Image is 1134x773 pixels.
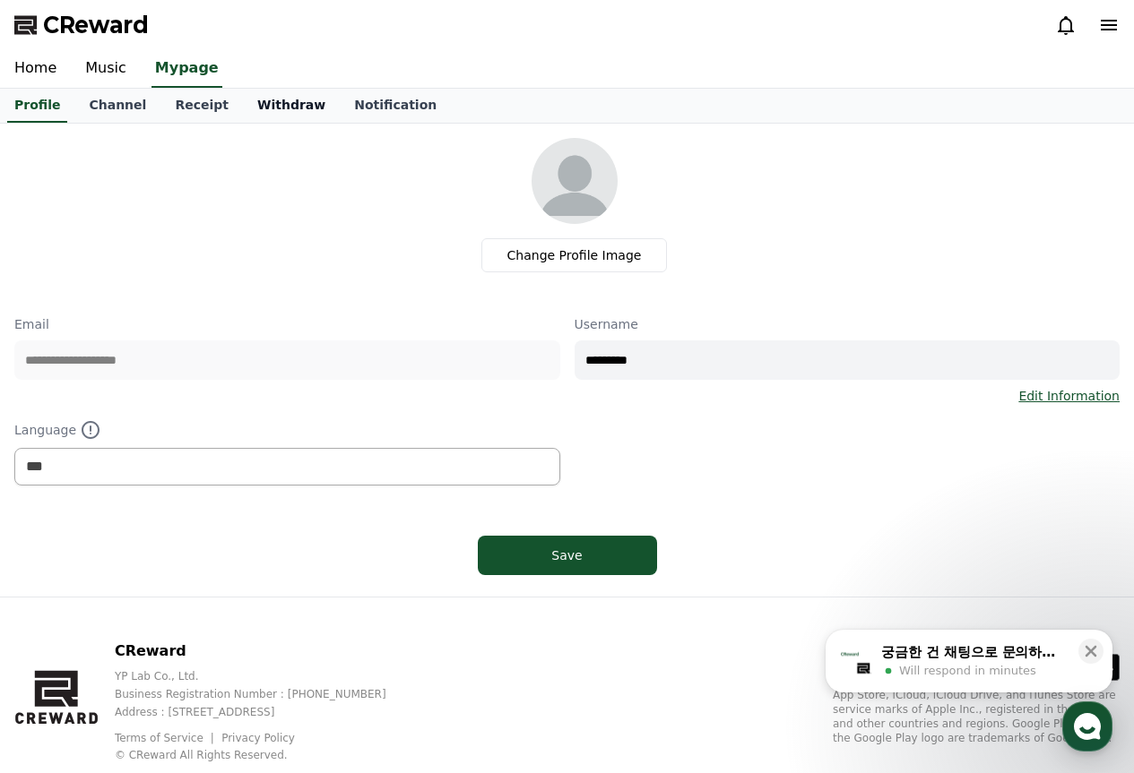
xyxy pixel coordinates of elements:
p: App Store, iCloud, iCloud Drive, and iTunes Store are service marks of Apple Inc., registered in ... [833,688,1120,745]
a: Privacy Policy [221,732,295,744]
a: Withdraw [243,89,340,123]
a: Music [71,50,141,88]
p: Email [14,315,560,333]
div: Save [514,546,621,564]
span: Messages [149,596,202,610]
span: CReward [43,11,149,39]
label: Change Profile Image [481,238,668,272]
p: © CReward All Rights Reserved. [115,748,415,762]
a: Messages [118,568,231,613]
a: Channel [74,89,160,123]
p: Username [575,315,1121,333]
a: Settings [231,568,344,613]
a: Receipt [160,89,243,123]
p: CReward [115,640,415,662]
a: Mypage [151,50,222,88]
img: profile_image [532,138,618,224]
a: Home [5,568,118,613]
a: Profile [7,89,67,123]
p: Address : [STREET_ADDRESS] [115,705,415,719]
p: Language [14,419,560,441]
a: Terms of Service [115,732,217,744]
a: Notification [340,89,451,123]
span: Home [46,595,77,609]
a: CReward [14,11,149,39]
p: Business Registration Number : [PHONE_NUMBER] [115,687,415,701]
p: YP Lab Co., Ltd. [115,669,415,683]
a: Edit Information [1018,387,1120,405]
span: Settings [265,595,309,609]
button: Save [478,536,657,575]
